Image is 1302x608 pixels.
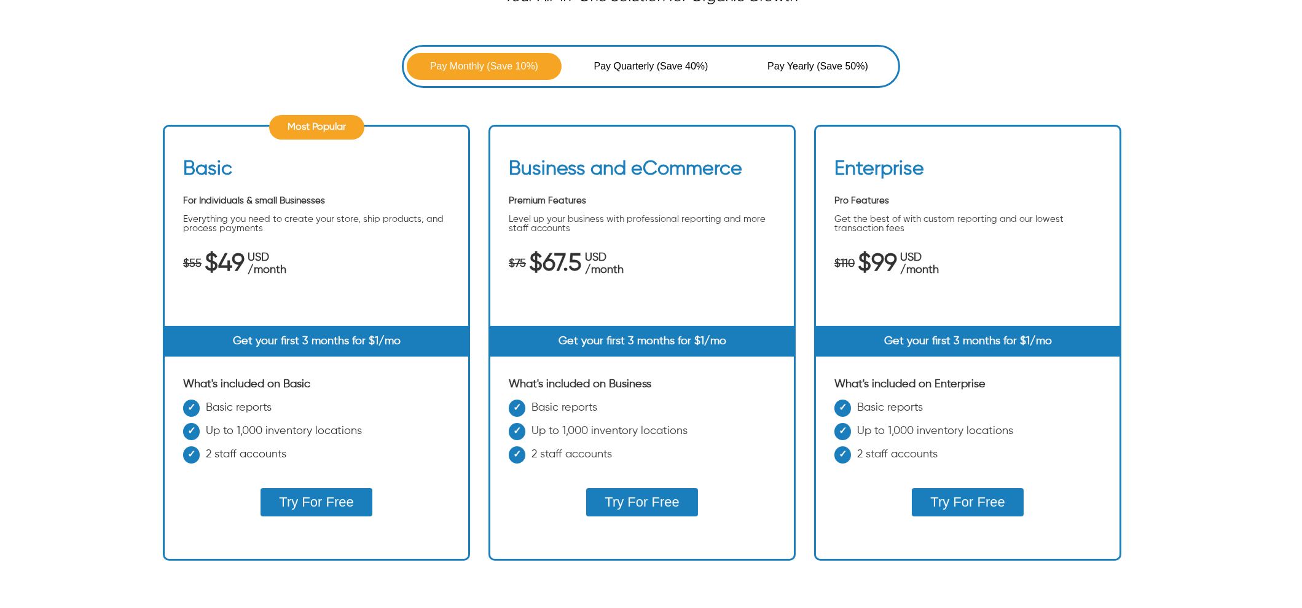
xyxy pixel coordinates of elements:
[657,59,708,74] span: (Save 40%)
[509,197,775,206] p: Premium Features
[834,197,1101,206] p: Pro Features
[912,488,1023,516] button: Try For Free
[183,258,202,270] span: $55
[834,423,1101,446] li: Up to 1,000 inventory locations
[834,378,1101,390] div: What's included on Enterprise
[509,378,775,390] div: What's included on Business
[740,53,895,80] button: Pay Yearly (Save 50%)
[816,326,1120,357] div: Get your first 3 months for $1/mo
[165,326,468,357] div: Get your first 3 months for $1/mo
[183,378,450,390] div: What's included on Basic
[430,59,487,74] span: Pay Monthly
[900,252,939,264] span: USD
[490,326,794,357] div: Get your first 3 months for $1/mo
[509,258,526,270] span: $75
[509,215,775,234] p: Level up your business with professional reporting and more staff accounts
[407,53,562,80] button: Pay Monthly (Save 10%)
[834,258,855,270] span: $110
[509,157,742,187] h2: Business and eCommerce
[574,53,729,80] button: Pay Quarterly (Save 40%)
[585,252,624,264] span: USD
[183,157,232,187] h2: Basic
[817,59,868,74] span: (Save 50%)
[834,215,1101,234] p: Get the best of with custom reporting and our lowest transaction fees
[183,197,450,206] p: For Individuals & small Businesses
[183,215,450,234] p: Everything you need to create your store, ship products, and process payments
[529,258,582,270] span: $67.5
[509,400,775,423] li: Basic reports
[509,423,775,446] li: Up to 1,000 inventory locations
[183,446,450,470] li: 2 staff accounts
[269,115,364,140] div: Most Popular
[261,488,372,516] button: Try For Free
[509,446,775,470] li: 2 staff accounts
[900,264,939,277] span: /month
[834,446,1101,470] li: 2 staff accounts
[585,264,624,277] span: /month
[586,488,697,516] button: Try For Free
[487,59,538,74] span: (Save 10%)
[858,258,897,270] span: $99
[248,264,286,277] span: /month
[834,157,924,187] h2: Enterprise
[594,59,657,74] span: Pay Quarterly
[767,59,817,74] span: Pay Yearly
[183,400,450,423] li: Basic reports
[834,400,1101,423] li: Basic reports
[183,423,450,446] li: Up to 1,000 inventory locations
[205,258,245,270] span: $49
[248,252,286,264] span: USD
